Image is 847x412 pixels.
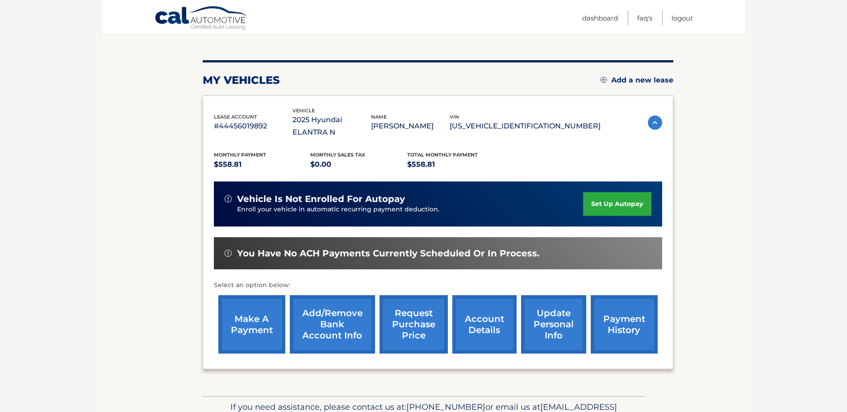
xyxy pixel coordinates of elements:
[582,11,618,25] a: Dashboard
[225,250,232,257] img: alert-white.svg
[310,152,365,158] span: Monthly sales Tax
[225,195,232,202] img: alert-white.svg
[521,295,586,354] a: update personal info
[292,107,315,114] span: vehicle
[154,6,248,32] a: Cal Automotive
[237,194,405,205] span: vehicle is not enrolled for autopay
[214,158,311,171] p: $558.81
[452,295,517,354] a: account details
[406,402,485,412] span: [PHONE_NUMBER]
[591,295,658,354] a: payment history
[648,115,662,130] img: accordion-active.svg
[214,120,292,132] p: #44456019892
[450,114,459,120] span: vin
[371,120,450,132] p: [PERSON_NAME]
[601,77,607,83] img: add.svg
[214,152,266,158] span: Monthly Payment
[214,114,257,120] span: lease account
[290,295,375,354] a: Add/Remove bank account info
[218,295,285,354] a: make a payment
[310,158,407,171] p: $0.00
[672,11,693,25] a: Logout
[380,295,448,354] a: request purchase price
[407,158,504,171] p: $558.81
[292,114,371,139] p: 2025 Hyundai ELANTRA N
[203,74,280,87] h2: my vehicles
[237,248,539,259] span: You have no ACH payments currently scheduled or in process.
[601,76,673,85] a: Add a new lease
[237,205,584,214] p: Enroll your vehicle in automatic recurring payment deduction.
[214,280,662,291] p: Select an option below:
[450,120,601,132] p: [US_VEHICLE_IDENTIFICATION_NUMBER]
[371,114,387,120] span: name
[407,152,478,158] span: Total Monthly Payment
[583,192,651,216] a: set up autopay
[637,11,652,25] a: FAQ's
